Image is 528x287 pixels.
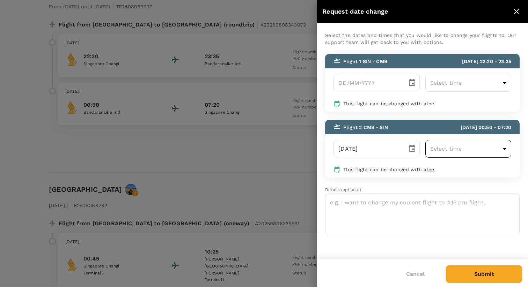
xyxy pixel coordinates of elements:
p: Select time [430,145,500,153]
div: Select time [425,140,511,158]
input: DD/MM/YYYY [333,140,402,157]
span: fee [426,167,434,172]
span: Flight 1 SIN - CMB [343,59,387,64]
div: Request date change [322,7,511,17]
button: Cancel [396,265,434,283]
button: Choose date, selected date is Aug 16, 2025 [405,142,419,156]
span: Select the dates and times that you would like to change your flights to. Our support team will g... [325,32,516,45]
span: [DATE] 22:20 - 23:35 [462,59,511,64]
div: Select time [425,74,511,92]
span: fee [426,101,434,106]
button: close [511,6,522,17]
span: Flight 2 CMB - SIN [343,124,388,130]
p: This flight can be changed with a [343,100,511,107]
button: Submit [446,265,522,283]
input: DD/MM/YYYY [333,74,402,91]
p: This flight can be changed with a [343,166,511,173]
span: [DATE] 00:50 - 07:20 [461,124,511,130]
p: Select time [430,79,500,87]
span: Details (optional) [325,187,361,192]
button: Choose date [405,76,419,90]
